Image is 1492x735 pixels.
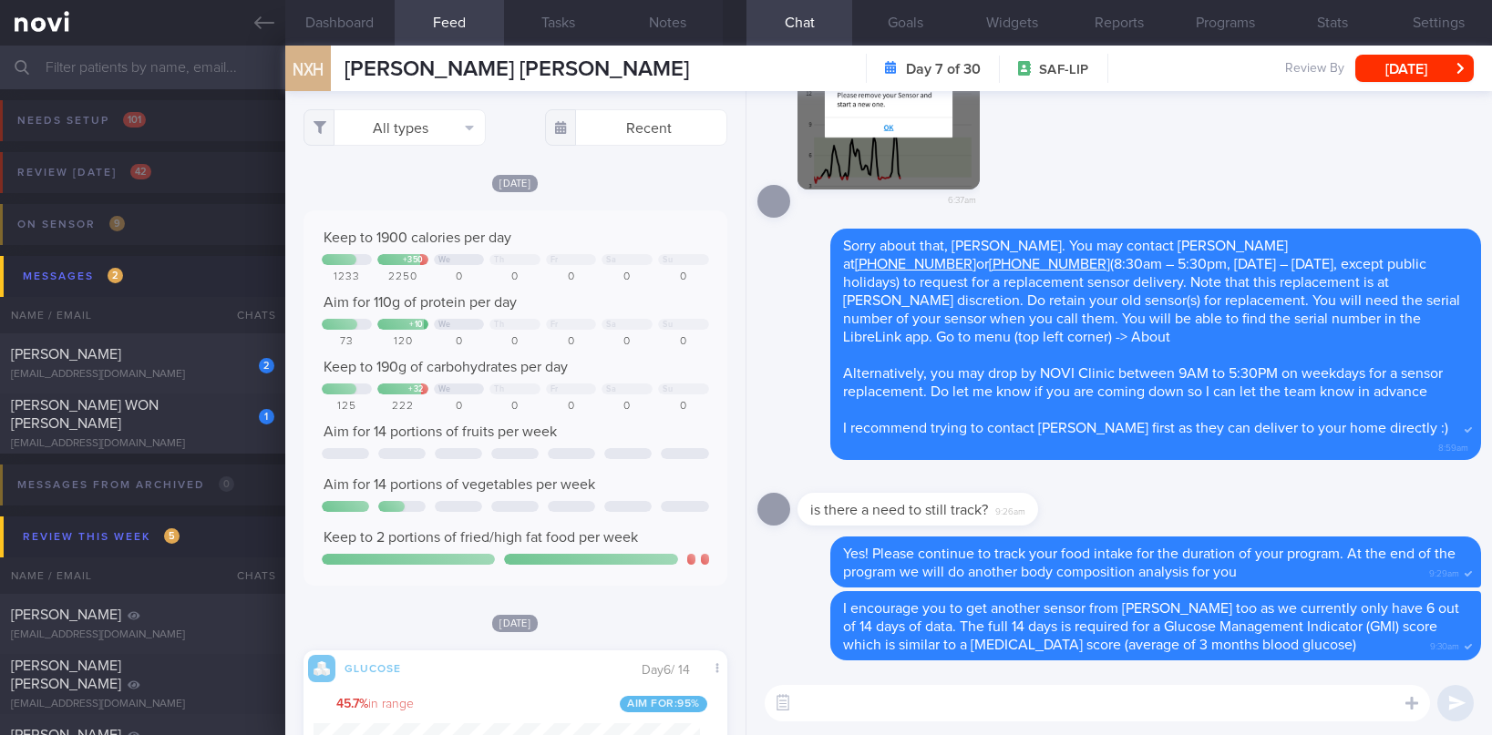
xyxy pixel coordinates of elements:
div: 0 [546,335,597,349]
div: Review [DATE] [13,160,156,185]
span: I encourage you to get another sensor from [PERSON_NAME] too as we currently only have 6 out of 1... [843,601,1459,652]
div: Day 6 / 14 [642,661,704,679]
div: 73 [322,335,373,349]
div: Glucose [335,659,408,675]
div: [EMAIL_ADDRESS][DOMAIN_NAME] [11,628,274,642]
span: Alternatively, you may drop by NOVI Clinic between 9AM to 5:30PM on weekdays for a sensor replace... [843,366,1443,399]
div: + 32 [408,384,424,394]
div: 0 [434,271,485,284]
div: Review this week [18,525,184,549]
span: 6:37am [948,189,976,207]
span: Aim for: 95 % [620,696,707,712]
span: [PERSON_NAME] [PERSON_NAME] [345,58,689,80]
div: 120 [377,335,428,349]
div: 0 [658,335,709,349]
div: 0 [658,271,709,284]
div: Fr [550,320,559,330]
div: Messages [18,264,128,289]
div: 0 [489,400,540,413]
span: Review By [1285,61,1344,77]
div: [EMAIL_ADDRESS][DOMAIN_NAME] [11,698,274,711]
div: Su [663,384,673,394]
span: is there a need to still track? [810,503,988,517]
span: [PERSON_NAME] [11,607,121,622]
div: 0 [546,400,597,413]
span: Yes! Please continue to track your food intake for the duration of your program. At the end of th... [843,546,1456,579]
div: 0 [489,271,540,284]
div: 0 [602,400,653,413]
div: Messages from Archived [13,473,239,497]
span: 101 [123,112,146,128]
a: [PHONE_NUMBER] [989,257,1110,271]
div: NXH [281,35,335,105]
div: [EMAIL_ADDRESS][DOMAIN_NAME] [11,368,274,382]
span: 8:59am [1438,437,1468,454]
div: Th [494,384,504,394]
span: [DATE] [492,615,538,632]
span: Keep to 190g of carbohydrates per day [324,360,568,374]
span: 9:26am [995,501,1025,518]
a: [PHONE_NUMBER] [855,257,976,271]
span: I recommend trying to contact [PERSON_NAME] first as they can deliver to your home directly :) [843,421,1448,435]
span: 42 [130,164,151,179]
span: Sorry about that, [PERSON_NAME]. You may contact [PERSON_NAME] at or (8:30am – 5:30pm, [DATE] – [... [843,239,1460,344]
span: [PERSON_NAME] [PERSON_NAME] [11,658,121,691]
span: Aim for 14 portions of fruits per week [324,424,557,439]
div: Su [663,320,673,330]
div: 1 [259,409,274,424]
strong: 45.7 % [336,698,368,710]
div: Fr [550,384,559,394]
span: [PERSON_NAME] [11,347,121,362]
div: 0 [546,271,597,284]
div: Th [494,255,504,265]
span: 9:29am [1429,563,1459,580]
div: 0 [489,335,540,349]
div: Fr [550,255,559,265]
div: 0 [658,400,709,413]
div: Sa [606,320,616,330]
img: Photo by [797,7,980,189]
span: Aim for 14 portions of vegetables per week [324,477,595,492]
div: 0 [434,400,485,413]
div: 125 [322,400,373,413]
div: 0 [434,335,485,349]
div: We [438,320,451,330]
span: 9 [109,216,125,231]
div: We [438,384,451,394]
span: SAF-LIP [1039,61,1088,79]
span: [DATE] [492,175,538,192]
div: Sa [606,255,616,265]
div: 222 [377,400,428,413]
button: [DATE] [1355,55,1474,82]
span: Keep to 1900 calories per day [324,230,511,245]
div: 0 [602,335,653,349]
div: Sa [606,384,616,394]
div: Su [663,255,673,265]
div: 2 [259,358,274,373]
span: 2 [108,268,123,283]
div: [EMAIL_ADDRESS][DOMAIN_NAME] [11,437,274,451]
div: 0 [602,271,653,284]
div: 1233 [322,271,373,284]
span: 9:30am [1430,636,1459,653]
div: We [438,255,451,265]
span: in range [336,697,414,713]
span: Keep to 2 portions of fried/high fat food per week [324,530,638,545]
div: 2250 [377,271,428,284]
div: Th [494,320,504,330]
button: All types [304,109,486,146]
strong: Day 7 of 30 [906,60,981,78]
span: Aim for 110g of protein per day [324,295,517,310]
span: [PERSON_NAME] WON [PERSON_NAME] [11,398,159,431]
div: + 10 [409,320,424,330]
div: On sensor [13,212,129,237]
div: + 350 [403,255,424,265]
span: 0 [219,476,234,492]
div: Chats [212,557,285,594]
span: 5 [164,528,180,544]
div: Chats [212,297,285,333]
div: Needs setup [13,108,150,133]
